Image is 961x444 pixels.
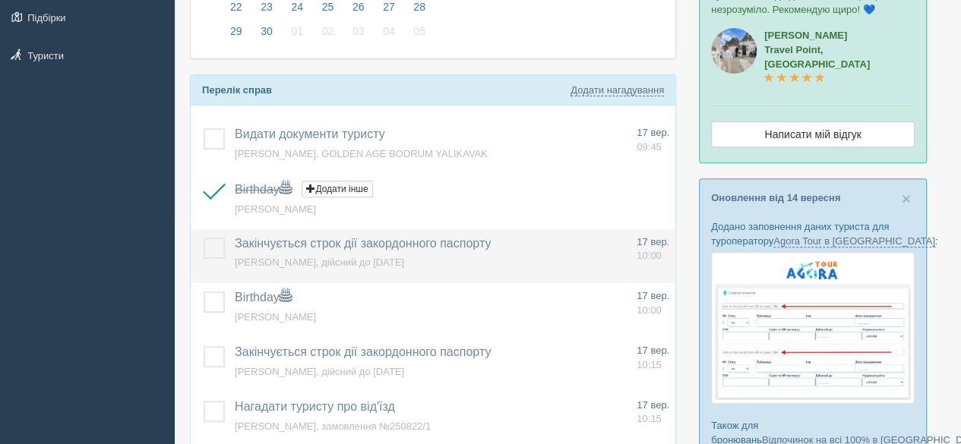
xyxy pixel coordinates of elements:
p: Додано заповнення даних туриста для туроператору : [711,219,915,248]
a: [PERSON_NAME], дійсний до [DATE] [235,366,404,377]
a: [PERSON_NAME] [235,203,316,215]
span: 17 вер. [637,399,669,411]
a: 05 [405,23,430,47]
a: [PERSON_NAME] [235,311,316,323]
a: 17 вер. 10:00 [637,289,669,317]
a: Закінчується строк дії закордонного паспорту [235,237,491,250]
span: 10:15 [637,413,662,424]
span: 17 вер. [637,127,669,138]
button: Додати інше [302,181,372,197]
span: 29 [226,21,246,41]
a: 17 вер. 10:00 [637,235,669,263]
a: Видати документи туристу [235,128,385,140]
a: 17 вер. 09:45 [637,126,669,154]
a: 01 [283,23,311,47]
span: 17 вер. [637,290,669,301]
a: 04 [375,23,403,47]
span: 04 [379,21,399,41]
span: × [902,190,911,207]
span: 17 вер. [637,236,669,247]
a: 03 [344,23,373,47]
span: 05 [409,21,429,41]
a: Agora Tour в [GEOGRAPHIC_DATA] [773,235,935,247]
a: [PERSON_NAME], замовлення №250822/1 [235,420,431,432]
img: agora-tour-%D1%84%D0%BE%D1%80%D0%BC%D0%B0-%D0%B1%D1%80%D0%BE%D0%BD%D1%8E%D0%B2%D0%B0%D0%BD%D0%BD%... [711,252,915,404]
a: [PERSON_NAME], GOLDEN AGE BODRUM YALIKAVAK [235,148,488,159]
a: Birthday [235,183,292,196]
a: Birthday [235,291,292,304]
button: Close [902,191,911,206]
span: 03 [349,21,368,41]
a: 29 [222,23,251,47]
a: Додати нагадування [571,84,664,96]
span: 10:00 [637,304,662,316]
a: Оновлення від 14 вересня [711,192,840,203]
a: [PERSON_NAME], дійсний до [DATE] [235,257,404,268]
span: 09:45 [637,141,662,153]
span: 30 [257,21,277,41]
a: [PERSON_NAME]Travel Point, [GEOGRAPHIC_DATA] [764,30,870,84]
a: Нагадати туристу про від'їзд [235,400,395,413]
span: 02 [318,21,338,41]
span: 10:15 [637,359,662,370]
a: 02 [314,23,343,47]
span: 10:00 [637,250,662,261]
span: 17 вер. [637,345,669,356]
a: 30 [252,23,281,47]
span: 01 [287,21,307,41]
a: Закінчується строк дії закордонного паспорту [235,345,491,358]
a: Написати мій відгук [711,121,915,147]
b: Перелік справ [202,84,272,96]
a: 17 вер. 10:15 [637,344,669,372]
a: 17 вер. 10:15 [637,398,669,427]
